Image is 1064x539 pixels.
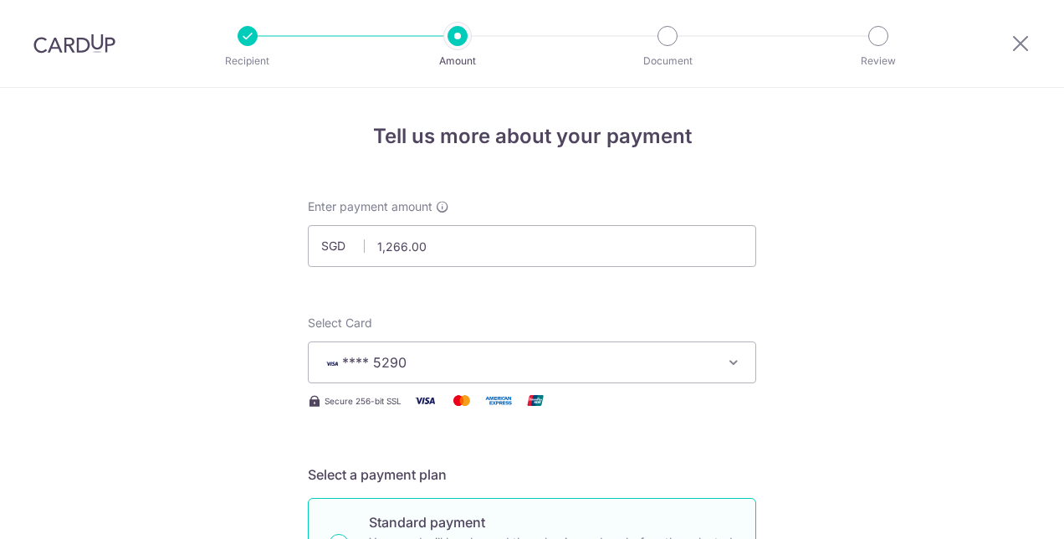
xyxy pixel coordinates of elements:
[33,33,115,54] img: CardUp
[408,390,442,411] img: Visa
[445,390,478,411] img: Mastercard
[308,465,756,485] h5: Select a payment plan
[519,390,552,411] img: Union Pay
[308,225,756,267] input: 0.00
[325,394,402,408] span: Secure 256-bit SSL
[322,357,342,369] img: VISA
[482,390,515,411] img: American Express
[396,53,519,69] p: Amount
[816,53,940,69] p: Review
[308,316,372,330] span: translation missing: en.payables.payment_networks.credit_card.summary.labels.select_card
[186,53,309,69] p: Recipient
[308,121,756,151] h4: Tell us more about your payment
[321,238,365,254] span: SGD
[606,53,729,69] p: Document
[369,512,735,532] p: Standard payment
[308,198,432,215] span: Enter payment amount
